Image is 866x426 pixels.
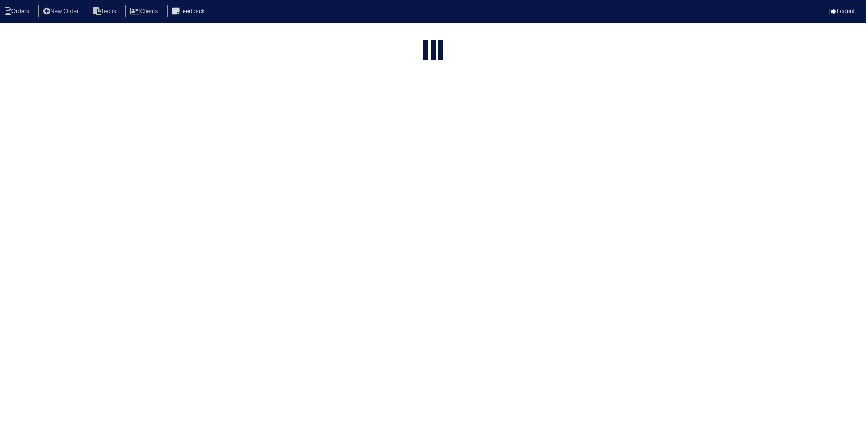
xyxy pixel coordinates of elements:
li: Clients [125,5,165,18]
a: New Order [38,8,86,14]
a: Clients [125,8,165,14]
div: loading... [431,40,436,64]
li: Techs [88,5,124,18]
a: Techs [88,8,124,14]
li: Feedback [167,5,212,18]
a: Logout [829,8,855,14]
li: New Order [38,5,86,18]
